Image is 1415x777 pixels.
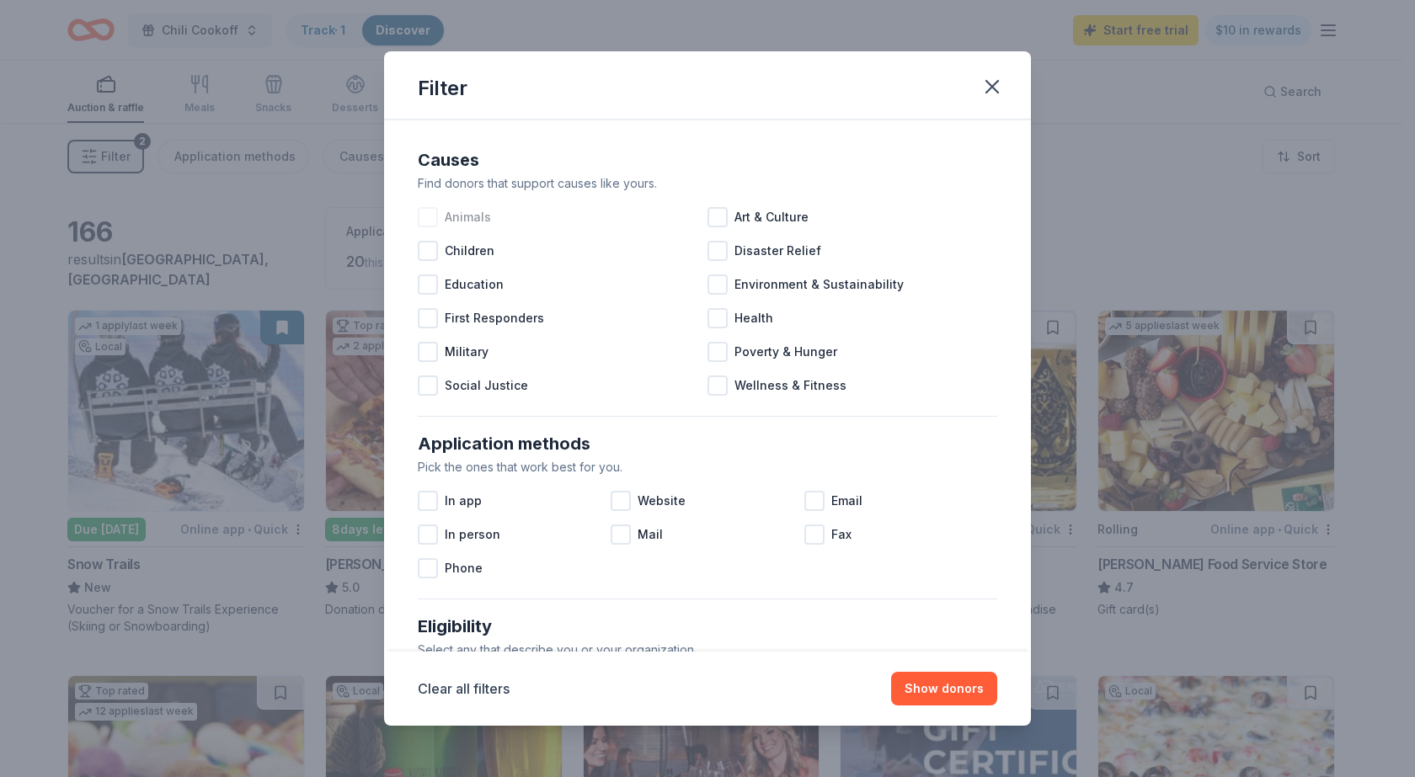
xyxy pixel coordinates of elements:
[831,524,852,545] span: Fax
[734,274,904,295] span: Environment & Sustainability
[638,491,686,511] span: Website
[445,207,491,227] span: Animals
[734,375,846,396] span: Wellness & Fitness
[418,146,997,173] div: Causes
[891,672,997,705] button: Show donors
[418,613,997,640] div: Eligibility
[418,640,997,660] div: Select any that describe you or your organization.
[445,241,494,261] span: Children
[638,524,663,545] span: Mail
[445,491,482,511] span: In app
[445,342,489,362] span: Military
[445,558,483,578] span: Phone
[445,274,504,295] span: Education
[418,75,467,102] div: Filter
[445,308,544,328] span: First Responders
[734,308,773,328] span: Health
[418,679,510,699] button: Clear all filters
[734,207,809,227] span: Art & Culture
[445,375,528,396] span: Social Justice
[734,241,821,261] span: Disaster Relief
[734,342,837,362] span: Poverty & Hunger
[418,457,997,477] div: Pick the ones that work best for you.
[418,430,997,457] div: Application methods
[831,491,862,511] span: Email
[445,524,500,545] span: In person
[418,173,997,194] div: Find donors that support causes like yours.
